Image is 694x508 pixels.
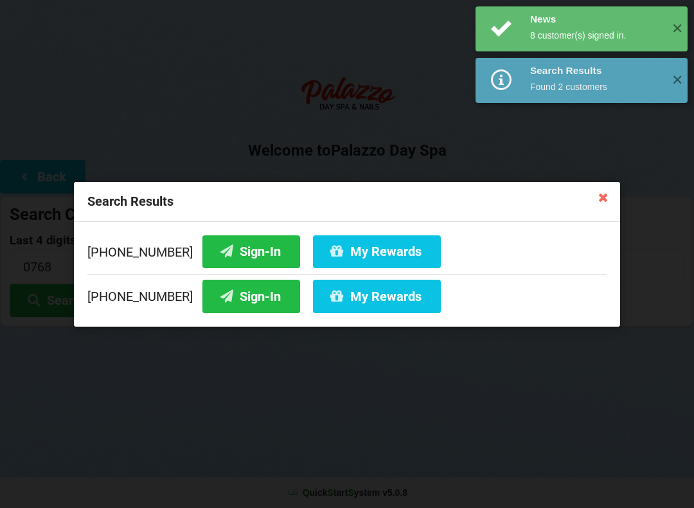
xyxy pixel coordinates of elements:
button: My Rewards [313,280,441,313]
div: [PHONE_NUMBER] [87,273,607,313]
div: Search Results [530,64,662,77]
div: News [530,13,662,26]
button: Sign-In [202,280,300,313]
div: Found 2 customers [530,80,662,93]
div: [PHONE_NUMBER] [87,235,607,273]
div: Search Results [74,182,620,222]
button: My Rewards [313,235,441,268]
div: 8 customer(s) signed in. [530,29,662,42]
button: Sign-In [202,235,300,268]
